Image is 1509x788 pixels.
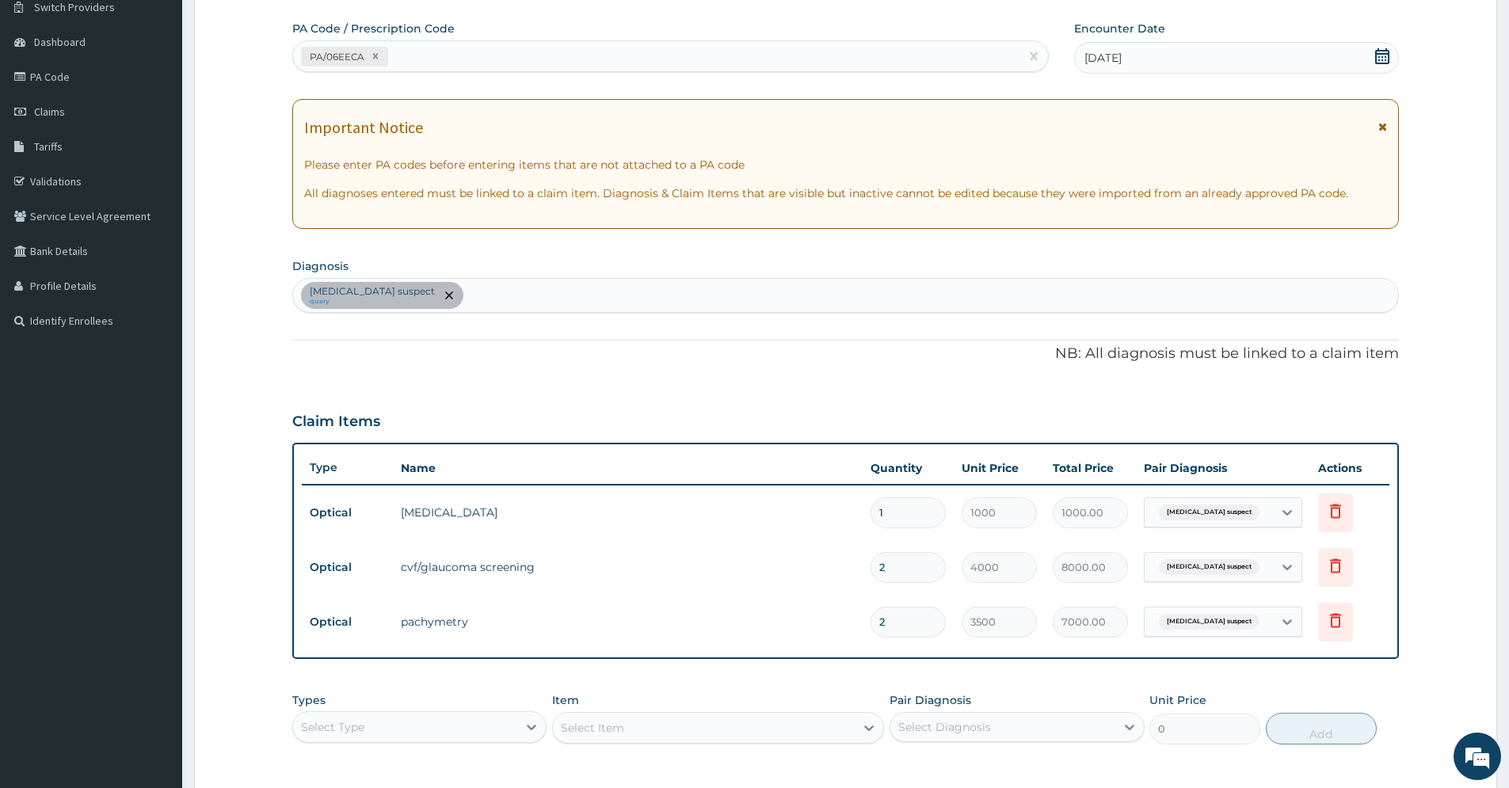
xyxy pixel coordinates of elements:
span: [MEDICAL_DATA] suspect [1159,614,1259,630]
p: [MEDICAL_DATA] suspect [310,285,435,298]
label: Item [552,692,579,708]
span: [DATE] [1084,50,1122,66]
div: Select Diagnosis [898,719,991,735]
span: Claims [34,105,65,119]
span: remove selection option [442,288,456,303]
th: Total Price [1045,452,1136,484]
span: Tariffs [34,139,63,154]
th: Quantity [863,452,954,484]
img: d_794563401_company_1708531726252_794563401 [29,79,64,119]
th: Name [393,452,863,484]
div: Select Type [301,719,364,735]
td: cvf/glaucoma screening [393,551,863,583]
label: Encounter Date [1074,21,1165,36]
label: Diagnosis [292,258,349,274]
div: Chat with us now [82,89,266,109]
label: Types [292,694,326,707]
p: Please enter PA codes before entering items that are not attached to a PA code [304,157,1387,173]
label: PA Code / Prescription Code [292,21,455,36]
td: Optical [302,553,393,582]
small: query [310,298,435,306]
td: [MEDICAL_DATA] [393,497,863,528]
th: Type [302,453,393,482]
label: Unit Price [1149,692,1206,708]
th: Pair Diagnosis [1136,452,1310,484]
span: We're online! [92,200,219,360]
td: Optical [302,498,393,527]
label: Pair Diagnosis [890,692,971,708]
span: [MEDICAL_DATA] suspect [1159,504,1259,520]
h3: Claim Items [292,413,380,431]
td: pachymetry [393,606,863,638]
th: Actions [1310,452,1389,484]
h1: Important Notice [304,119,423,136]
span: [MEDICAL_DATA] suspect [1159,559,1259,575]
span: Dashboard [34,35,86,49]
p: NB: All diagnosis must be linked to a claim item [292,344,1399,364]
button: Add [1266,713,1377,744]
p: All diagnoses entered must be linked to a claim item. Diagnosis & Claim Items that are visible bu... [304,185,1387,201]
th: Unit Price [954,452,1045,484]
div: Minimize live chat window [260,8,298,46]
div: PA/06EECA [305,48,367,66]
td: Optical [302,607,393,637]
textarea: Type your message and hit 'Enter' [8,432,302,488]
